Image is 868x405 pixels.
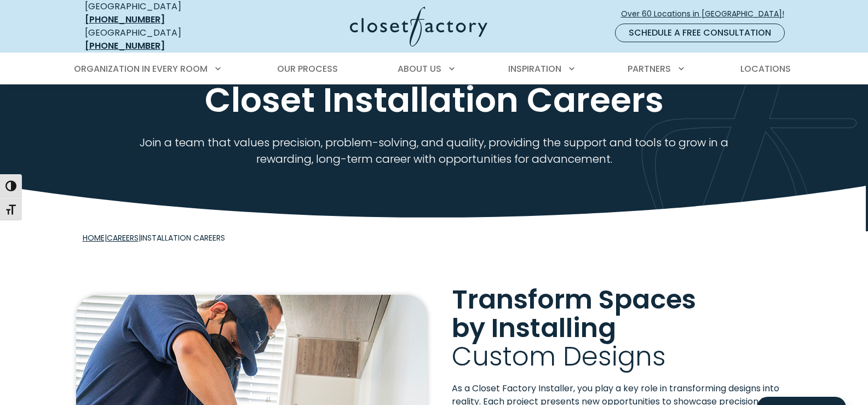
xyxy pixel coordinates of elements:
span: Partners [628,62,671,75]
span: | | [83,232,225,243]
span: Inspiration [508,62,561,75]
span: Our Process [277,62,338,75]
a: [PHONE_NUMBER] [85,39,165,52]
a: Over 60 Locations in [GEOGRAPHIC_DATA]! [620,4,794,24]
h1: Closet Installation Careers [83,79,786,121]
span: Installation Careers [141,232,225,243]
a: [PHONE_NUMBER] [85,13,165,26]
span: Organization in Every Room [74,62,208,75]
span: Custom Designs [452,337,666,374]
a: Careers [107,232,139,243]
span: Locations [740,62,791,75]
nav: Primary Menu [66,54,802,84]
span: Transform Spaces [452,281,696,318]
p: Join a team that values precision, problem-solving, and quality, providing the support and tools ... [112,134,756,167]
img: Closet Factory Logo [350,7,487,47]
span: Over 60 Locations in [GEOGRAPHIC_DATA]! [621,8,793,20]
a: Schedule a Free Consultation [615,24,785,42]
span: by Installing [452,309,616,346]
a: Home [83,232,105,243]
span: About Us [398,62,441,75]
div: [GEOGRAPHIC_DATA] [85,26,244,53]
